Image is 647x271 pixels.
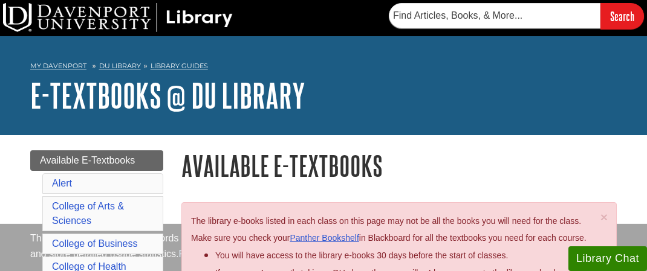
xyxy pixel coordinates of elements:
form: Searches DU Library's articles, books, and more [389,3,644,29]
span: The library e-books listed in each class on this page may not be all the books you will need for ... [191,216,587,243]
button: Library Chat [568,246,647,271]
a: DU Library [99,62,141,70]
a: E-Textbooks @ DU Library [30,77,305,114]
a: My Davenport [30,61,86,71]
button: Close [600,211,608,223]
a: College of Arts & Sciences [52,201,124,226]
a: Panther Bookshelf [290,233,359,243]
input: Find Articles, Books, & More... [389,3,600,28]
a: Library Guides [151,62,208,70]
a: Available E-Textbooks [30,150,163,171]
span: You will have access to the library e-books 30 days before the start of classes. [215,250,508,260]
span: × [600,210,608,224]
img: DU Library [3,3,233,32]
a: College of Business [52,238,137,249]
nav: breadcrumb [30,58,617,77]
a: Alert [52,178,72,188]
input: Search [600,3,644,29]
span: Available E-Textbooks [40,155,135,165]
h1: Available E-Textbooks [181,150,617,181]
